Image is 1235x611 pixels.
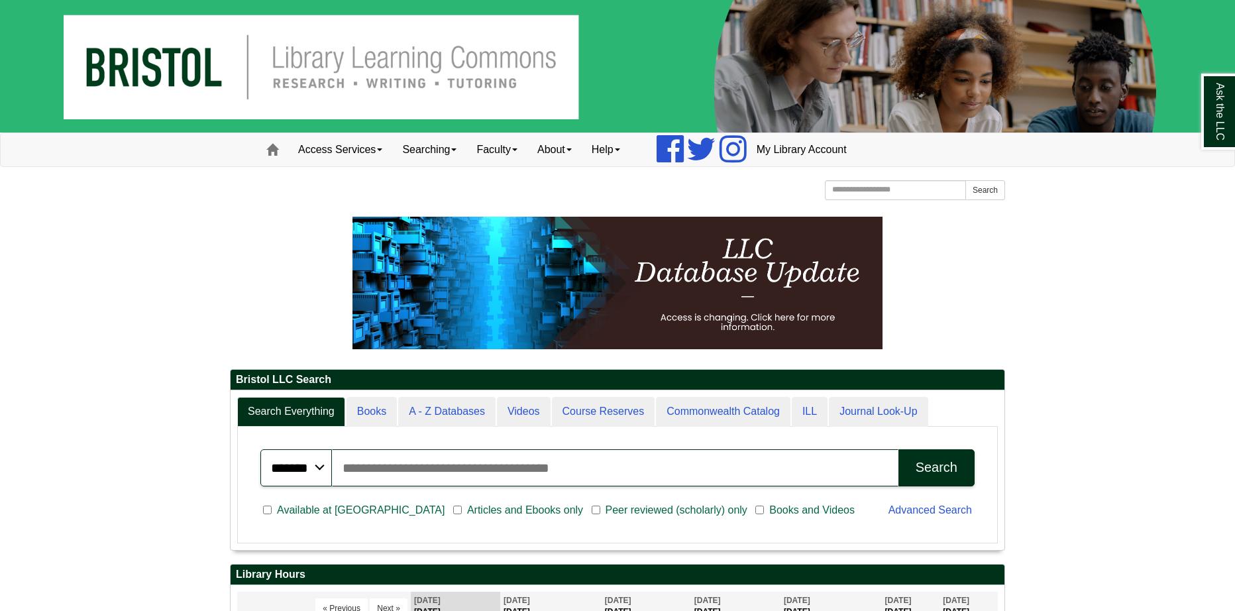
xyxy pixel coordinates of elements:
[916,460,957,475] div: Search
[347,397,397,427] a: Books
[888,504,972,516] a: Advanced Search
[398,397,496,427] a: A - Z Databases
[453,504,462,516] input: Articles and Ebooks only
[504,596,530,605] span: [DATE]
[527,133,582,166] a: About
[231,565,1004,585] h2: Library Hours
[352,217,883,349] img: HTML tutorial
[829,397,928,427] a: Journal Look-Up
[656,397,790,427] a: Commonwealth Catalog
[792,397,828,427] a: ILL
[784,596,810,605] span: [DATE]
[237,397,345,427] a: Search Everything
[755,504,764,516] input: Books and Videos
[288,133,392,166] a: Access Services
[600,502,753,518] span: Peer reviewed (scholarly) only
[466,133,527,166] a: Faculty
[943,596,969,605] span: [DATE]
[552,397,655,427] a: Course Reserves
[605,596,631,605] span: [DATE]
[747,133,857,166] a: My Library Account
[592,504,600,516] input: Peer reviewed (scholarly) only
[694,596,721,605] span: [DATE]
[272,502,450,518] span: Available at [GEOGRAPHIC_DATA]
[898,449,975,486] button: Search
[582,133,630,166] a: Help
[462,502,588,518] span: Articles and Ebooks only
[497,397,551,427] a: Videos
[414,596,441,605] span: [DATE]
[392,133,466,166] a: Searching
[885,596,912,605] span: [DATE]
[965,180,1005,200] button: Search
[231,370,1004,390] h2: Bristol LLC Search
[764,502,860,518] span: Books and Videos
[263,504,272,516] input: Available at [GEOGRAPHIC_DATA]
